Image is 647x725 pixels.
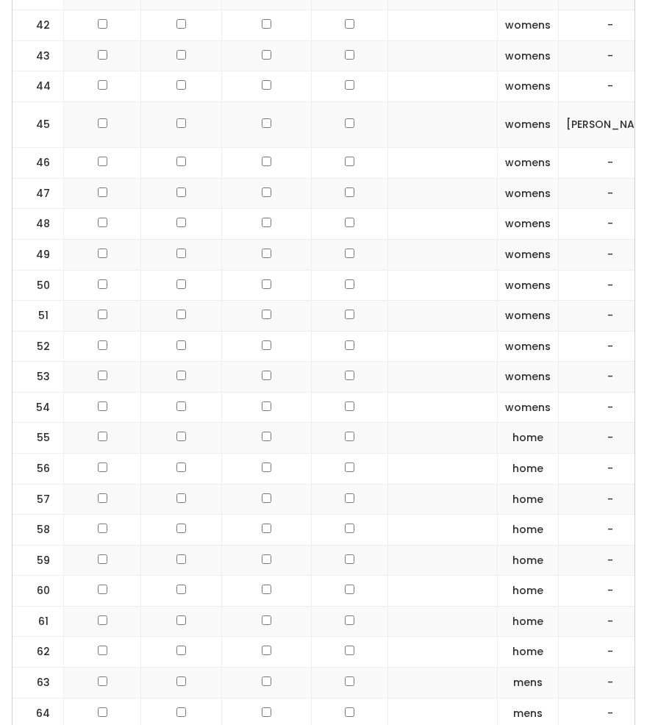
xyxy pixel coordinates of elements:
[498,454,559,485] td: home
[498,362,559,393] td: womens
[498,392,559,423] td: womens
[12,102,64,148] td: 45
[498,102,559,148] td: womens
[12,71,64,102] td: 44
[498,637,559,668] td: home
[12,637,64,668] td: 62
[498,606,559,637] td: home
[498,545,559,576] td: home
[498,239,559,270] td: womens
[12,209,64,240] td: 48
[498,209,559,240] td: womens
[12,10,64,41] td: 42
[12,40,64,71] td: 43
[12,362,64,393] td: 53
[498,484,559,515] td: home
[498,515,559,546] td: home
[498,71,559,102] td: womens
[12,178,64,209] td: 47
[12,423,64,454] td: 55
[498,10,559,41] td: womens
[12,576,64,607] td: 60
[12,515,64,546] td: 58
[498,40,559,71] td: womens
[12,239,64,270] td: 49
[12,270,64,301] td: 50
[12,148,64,179] td: 46
[12,301,64,332] td: 51
[12,484,64,515] td: 57
[498,423,559,454] td: home
[498,331,559,362] td: womens
[498,576,559,607] td: home
[498,270,559,301] td: womens
[498,178,559,209] td: womens
[12,606,64,637] td: 61
[12,545,64,576] td: 59
[498,301,559,332] td: womens
[12,392,64,423] td: 54
[12,454,64,485] td: 56
[498,148,559,179] td: womens
[498,668,559,699] td: mens
[12,668,64,699] td: 63
[12,331,64,362] td: 52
